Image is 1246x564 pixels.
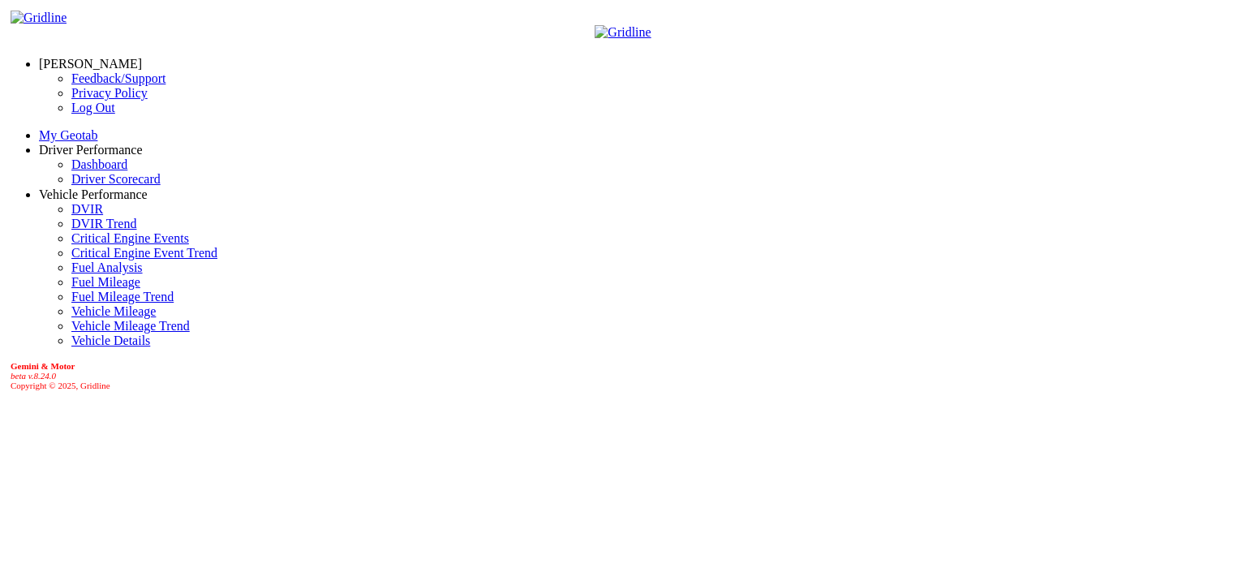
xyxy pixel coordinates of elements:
[39,187,148,201] a: Vehicle Performance
[71,157,127,171] a: Dashboard
[595,25,651,40] img: Gridline
[39,143,143,157] a: Driver Performance
[71,290,174,304] a: Fuel Mileage Trend
[71,187,118,200] a: Idle Cost
[71,217,136,230] a: DVIR Trend
[71,172,161,186] a: Driver Scorecard
[71,275,140,289] a: Fuel Mileage
[71,202,103,216] a: DVIR
[71,260,143,274] a: Fuel Analysis
[71,86,148,100] a: Privacy Policy
[71,231,189,245] a: Critical Engine Events
[71,304,156,318] a: Vehicle Mileage
[11,361,75,371] b: Gemini & Motor
[11,11,67,25] img: Gridline
[11,361,1240,390] div: Copyright © 2025, Gridline
[71,71,165,85] a: Feedback/Support
[11,371,56,381] i: beta v.8.24.0
[39,128,97,142] a: My Geotab
[71,319,190,333] a: Vehicle Mileage Trend
[71,334,150,347] a: Vehicle Details
[71,246,217,260] a: Critical Engine Event Trend
[71,101,115,114] a: Log Out
[39,57,142,71] a: [PERSON_NAME]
